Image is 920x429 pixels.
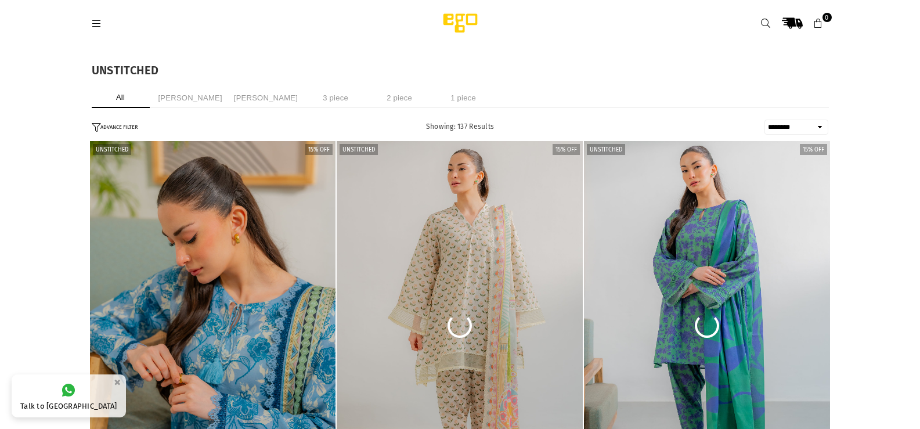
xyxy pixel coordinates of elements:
[340,144,378,155] label: Unstitched
[92,88,150,108] li: All
[92,122,138,132] button: ADVANCE FILTER
[800,144,827,155] label: 15% off
[92,64,829,76] h1: UNSTITCHED
[808,13,829,34] a: 0
[305,144,333,155] label: 15% off
[231,88,301,108] li: [PERSON_NAME]
[434,88,492,108] li: 1 piece
[553,144,580,155] label: 15% off
[822,13,832,22] span: 0
[426,122,494,131] span: Showing: 137 Results
[306,88,365,108] li: 3 piece
[93,144,131,155] label: Unstitched
[156,88,225,108] li: [PERSON_NAME]
[370,88,428,108] li: 2 piece
[110,373,124,392] button: ×
[86,19,107,27] a: Menu
[12,374,126,417] a: Talk to [GEOGRAPHIC_DATA]
[587,144,625,155] label: Unstitched
[756,13,777,34] a: Search
[411,12,510,35] img: Ego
